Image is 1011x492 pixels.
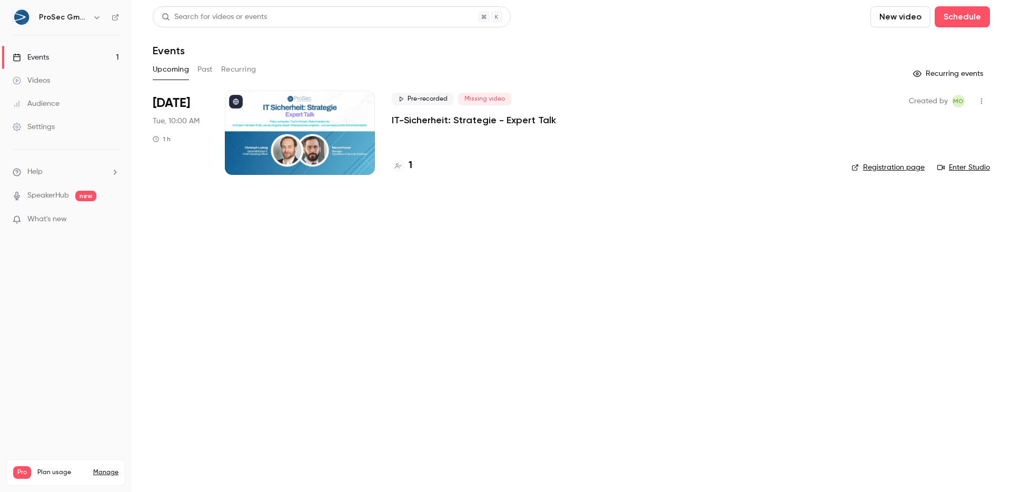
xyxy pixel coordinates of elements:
a: SpeakerHub [27,190,69,201]
h4: 1 [409,159,412,173]
button: Recurring events [908,65,990,82]
div: 1 h [153,135,171,143]
a: IT-Sicherheit: Strategie - Expert Talk [392,114,556,126]
span: new [75,191,96,201]
a: Enter Studio [937,162,990,173]
div: Search for videos or events [162,12,267,23]
span: Pre-recorded [392,93,454,105]
a: Registration page [851,162,925,173]
span: Created by [909,95,948,107]
button: Recurring [221,61,256,78]
span: What's new [27,214,67,225]
button: New video [870,6,930,27]
img: ProSec GmbH [13,9,30,26]
h6: ProSec GmbH [39,12,88,23]
div: Settings [13,122,55,132]
button: Past [197,61,213,78]
span: MO [953,95,964,107]
div: Sep 23 Tue, 10:00 AM (Europe/Berlin) [153,91,208,175]
a: 1 [392,159,412,173]
span: Help [27,166,43,178]
span: Tue, 10:00 AM [153,116,200,126]
span: Plan usage [37,468,87,477]
div: Events [13,52,49,63]
button: Schedule [935,6,990,27]
h1: Events [153,44,185,57]
li: help-dropdown-opener [13,166,119,178]
div: Videos [13,75,50,86]
span: Missing video [458,93,511,105]
a: Manage [93,468,118,477]
span: MD Operative [952,95,965,107]
span: [DATE] [153,95,190,112]
span: Pro [13,466,31,479]
div: Audience [13,99,60,109]
button: Upcoming [153,61,189,78]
